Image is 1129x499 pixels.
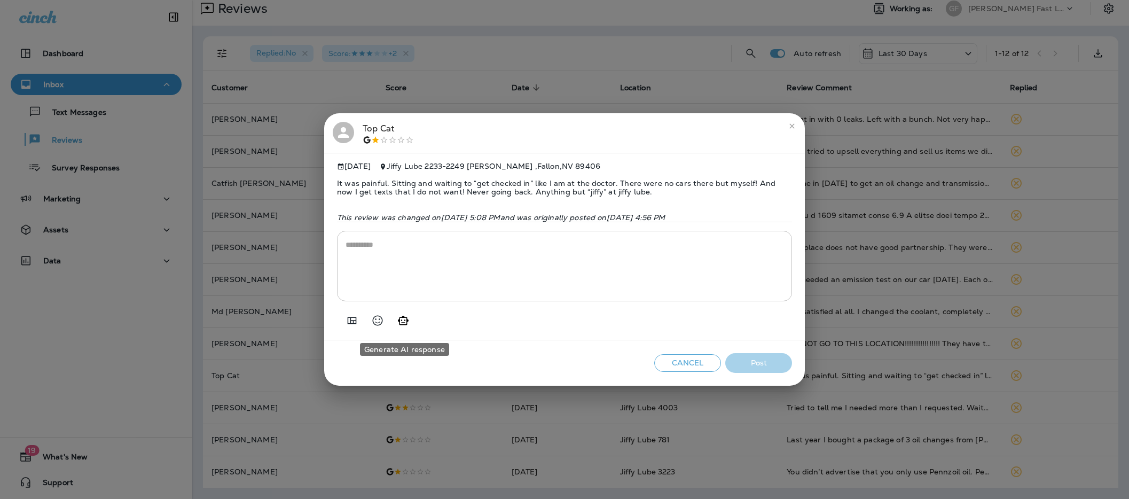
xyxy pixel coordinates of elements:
span: It was painful. Sitting and waiting to “get checked in” like I am at the doctor. There were no ca... [337,170,792,205]
p: This review was changed on [DATE] 5:08 PM [337,213,792,222]
button: Select an emoji [367,310,388,331]
button: Generate AI response [393,310,414,331]
button: Add in a premade template [341,310,363,331]
span: Jiffy Lube 2233 - 2249 [PERSON_NAME] , Fallon , NV 89406 [387,161,600,171]
div: Generate AI response [360,343,449,356]
span: and was originally posted on [DATE] 4:56 PM [500,213,665,222]
button: Cancel [654,354,721,372]
div: Top Cat [363,122,414,144]
span: [DATE] [337,162,371,171]
button: close [783,118,801,135]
